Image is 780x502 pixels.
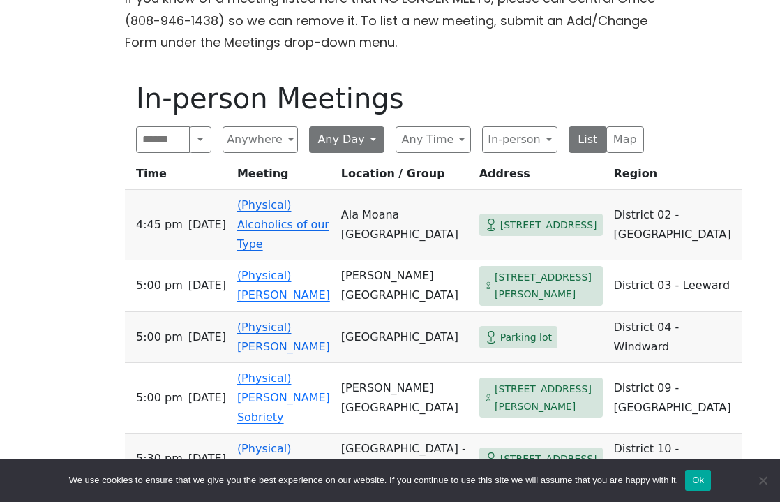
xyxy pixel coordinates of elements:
span: We use cookies to ensure that we give you the best experience on our website. If you continue to ... [69,473,678,487]
button: Search [189,126,211,153]
td: District 04 - Windward [608,312,742,363]
td: [GEOGRAPHIC_DATA] [336,312,474,363]
span: [DATE] [188,327,226,347]
span: [DATE] [188,276,226,295]
span: [STREET_ADDRESS] [500,216,597,234]
td: District 10 - [GEOGRAPHIC_DATA] [608,434,742,485]
button: List [569,126,607,153]
th: Location / Group [336,164,474,190]
td: District 09 - [GEOGRAPHIC_DATA] [608,363,742,434]
span: [STREET_ADDRESS][PERSON_NAME] [495,269,597,303]
span: 5:30 PM [136,449,183,468]
a: (Physical) [PERSON_NAME] Sobriety [237,371,330,424]
th: Region [608,164,742,190]
button: In-person [482,126,557,153]
button: Map [606,126,645,153]
span: Parking lot [500,329,552,346]
span: [STREET_ADDRESS][PERSON_NAME] [495,381,597,415]
span: 5:00 PM [136,388,183,408]
span: No [756,473,770,487]
td: Ala Moana [GEOGRAPHIC_DATA] [336,190,474,260]
th: Meeting [232,164,336,190]
span: [STREET_ADDRESS] [500,450,597,468]
a: (Physical) [PERSON_NAME] [237,320,330,353]
th: Address [474,164,608,190]
button: Any Day [309,126,384,153]
td: [PERSON_NAME][GEOGRAPHIC_DATA] [336,260,474,312]
span: [DATE] [188,449,226,468]
a: (Physical) [PERSON_NAME] [237,269,330,302]
span: 5:00 PM [136,327,183,347]
span: 5:00 PM [136,276,183,295]
td: [PERSON_NAME][GEOGRAPHIC_DATA] [336,363,474,434]
span: 4:45 PM [136,215,183,235]
th: Time [125,164,232,190]
a: (Physical) Alcoholics of our Type [237,198,329,251]
h1: In-person Meetings [136,82,644,115]
button: Anywhere [223,126,298,153]
td: District 02 - [GEOGRAPHIC_DATA] [608,190,742,260]
td: District 03 - Leeward [608,260,742,312]
td: [GEOGRAPHIC_DATA] - [GEOGRAPHIC_DATA] [336,434,474,485]
button: Ok [685,470,711,491]
a: (Physical) Happy Hour [237,442,303,475]
button: Any Time [396,126,471,153]
span: [DATE] [188,215,226,235]
span: [DATE] [188,388,226,408]
input: Search [136,126,190,153]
